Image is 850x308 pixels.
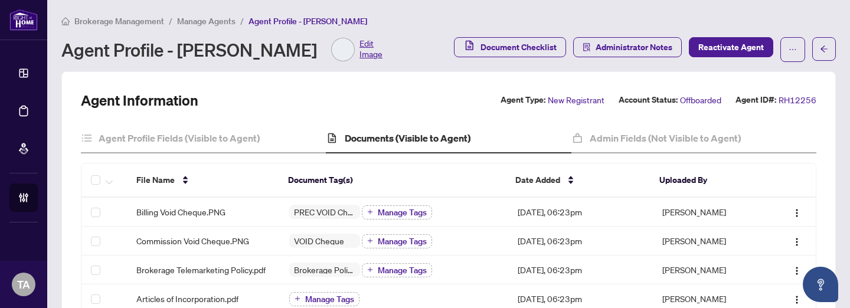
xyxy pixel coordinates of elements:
[789,45,797,54] span: ellipsis
[136,263,266,276] span: Brokerage Telemarketing Policy.pdf
[295,296,300,302] span: plus
[345,131,470,145] h4: Documents (Visible to Agent)
[61,38,382,61] div: Agent Profile - [PERSON_NAME]
[177,16,236,27] span: Manage Agents
[653,198,767,227] td: [PERSON_NAME]
[9,9,38,31] img: logo
[792,237,802,247] img: Logo
[501,93,545,107] label: Agent Type:
[378,237,427,245] span: Manage Tags
[779,93,816,107] span: RH12256
[803,267,838,302] button: Open asap
[573,37,682,57] button: Administrator Notes
[508,227,653,255] td: [DATE], 06:23pm
[240,14,244,28] li: /
[506,163,650,198] th: Date Added
[583,43,591,51] span: solution
[596,38,672,57] span: Administrator Notes
[650,163,764,198] th: Uploaded By
[99,131,260,145] h4: Agent Profile Fields (Visible to Agent)
[74,16,164,27] span: Brokerage Management
[136,292,238,305] span: Articles of Incorporation.pdf
[792,266,802,276] img: Logo
[480,38,557,57] span: Document Checklist
[61,17,70,25] span: home
[653,255,767,284] td: [PERSON_NAME]
[81,91,198,110] h2: Agent Information
[169,14,172,28] li: /
[680,93,721,107] span: Offboarded
[359,38,382,61] span: Edit Image
[367,209,373,215] span: plus
[362,234,432,248] button: Manage Tags
[787,231,806,250] button: Logo
[17,276,30,293] span: TA
[289,237,349,245] span: VOID Cheque
[792,295,802,304] img: Logo
[787,260,806,279] button: Logo
[362,263,432,277] button: Manage Tags
[787,202,806,221] button: Logo
[378,266,427,274] span: Manage Tags
[653,227,767,255] td: [PERSON_NAME]
[289,266,360,274] span: Brokerage Policy Manual
[689,37,773,57] button: Reactivate Agent
[548,93,604,107] span: New Registrant
[289,208,360,216] span: PREC VOID Cheque
[378,208,427,217] span: Manage Tags
[136,234,249,247] span: Commission Void Cheque.PNG
[367,238,373,244] span: plus
[820,45,828,53] span: arrow-left
[515,173,560,186] span: Date Added
[127,163,279,198] th: File Name
[289,292,359,306] button: Manage Tags
[136,173,175,186] span: File Name
[590,131,741,145] h4: Admin Fields (Not Visible to Agent)
[367,267,373,273] span: plus
[698,38,764,57] span: Reactivate Agent
[787,289,806,308] button: Logo
[249,16,367,27] span: Agent Profile - [PERSON_NAME]
[508,255,653,284] td: [DATE], 06:23pm
[508,198,653,227] td: [DATE], 06:23pm
[619,93,678,107] label: Account Status:
[454,37,566,57] button: Document Checklist
[792,208,802,218] img: Logo
[332,38,354,61] img: Profile Icon
[136,205,225,218] span: Billing Void Cheque.PNG
[305,295,354,303] span: Manage Tags
[735,93,776,107] label: Agent ID#:
[362,205,432,219] button: Manage Tags
[279,163,506,198] th: Document Tag(s)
